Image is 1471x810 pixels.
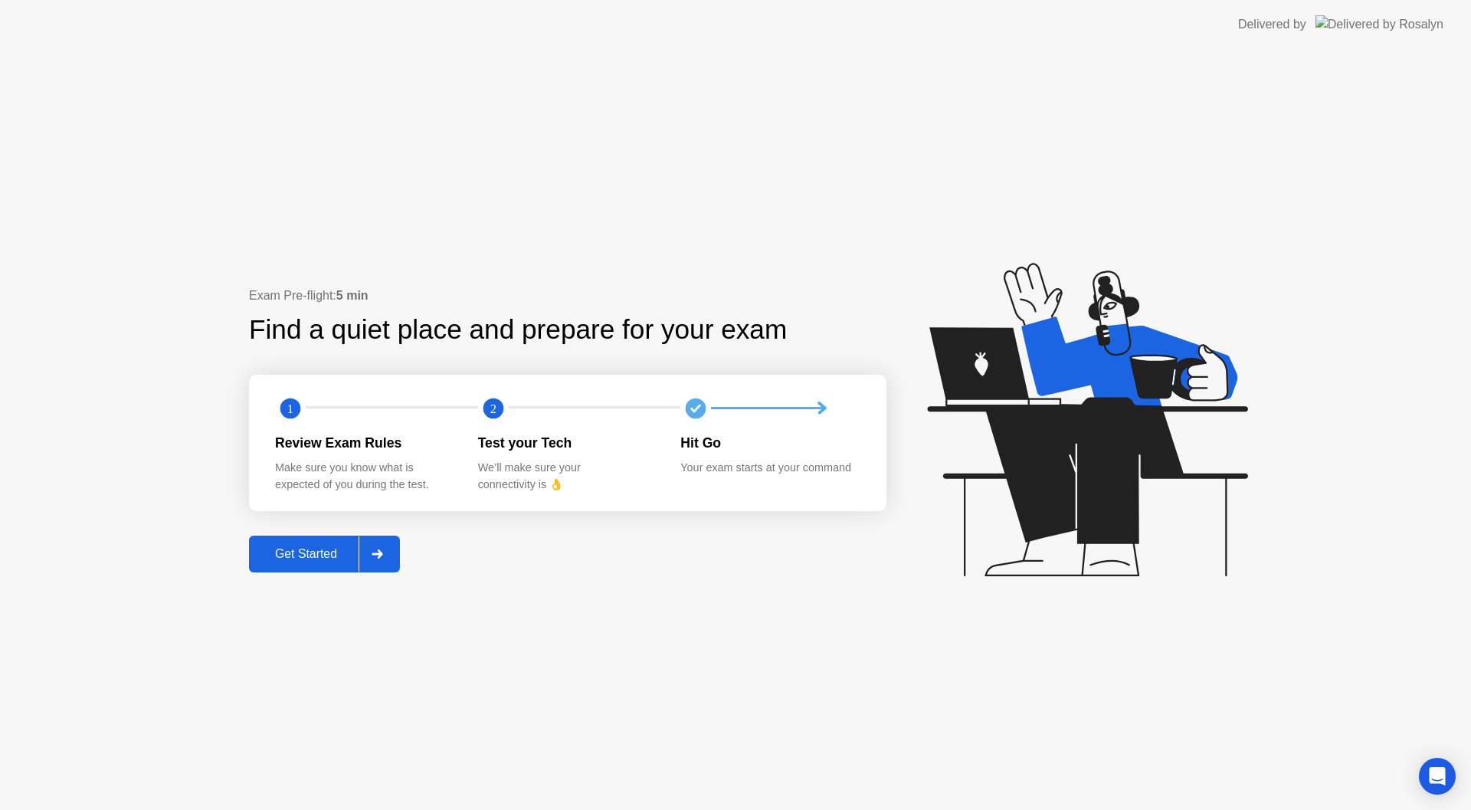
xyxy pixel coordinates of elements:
div: Get Started [254,547,359,561]
div: Hit Go [680,433,859,453]
img: Delivered by Rosalyn [1315,15,1443,33]
text: 1 [287,401,293,415]
div: Find a quiet place and prepare for your exam [249,310,789,350]
text: 2 [490,401,496,415]
div: Make sure you know what is expected of you during the test. [275,460,454,493]
div: We’ll make sure your connectivity is 👌 [478,460,657,493]
div: Exam Pre-flight: [249,287,886,305]
b: 5 min [336,289,369,302]
div: Test your Tech [478,433,657,453]
button: Get Started [249,536,400,572]
div: Delivered by [1238,15,1306,34]
div: Open Intercom Messenger [1419,758,1456,795]
div: Review Exam Rules [275,433,454,453]
div: Your exam starts at your command [680,460,859,477]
